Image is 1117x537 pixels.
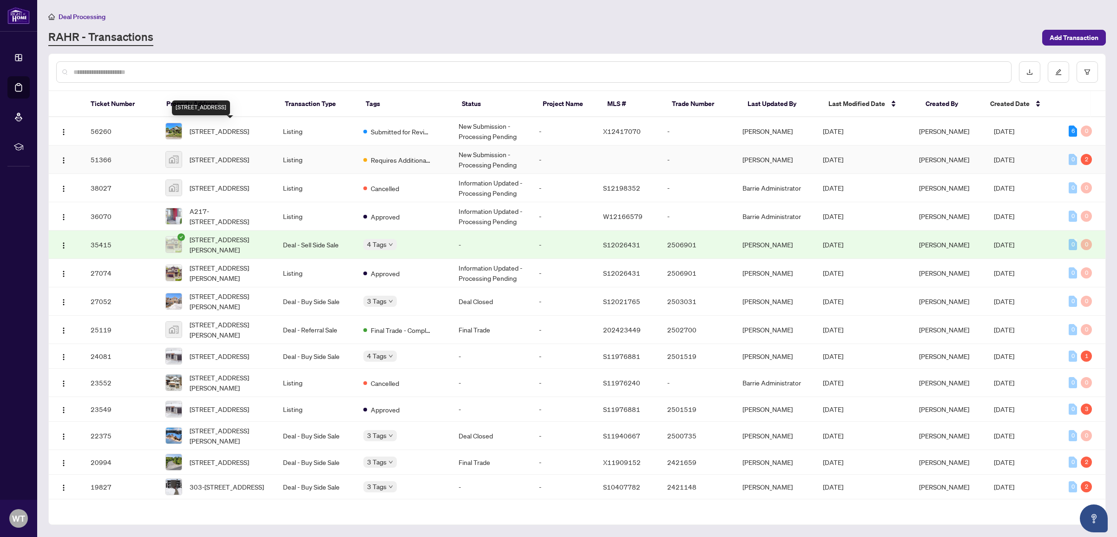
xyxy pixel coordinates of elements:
[83,202,158,231] td: 36070
[166,265,182,281] img: thumbnail-img
[60,157,67,164] img: Logo
[451,287,532,316] td: Deal Closed
[190,319,268,340] span: [STREET_ADDRESS][PERSON_NAME]
[451,259,532,287] td: Information Updated - Processing Pending
[276,369,356,397] td: Listing
[1069,481,1077,492] div: 0
[919,458,969,466] span: [PERSON_NAME]
[371,268,400,278] span: Approved
[276,344,356,369] td: Deal - Buy Side Sale
[823,127,843,135] span: [DATE]
[821,91,918,117] th: Last Modified Date
[1081,481,1092,492] div: 2
[664,91,740,117] th: Trade Number
[367,457,387,467] span: 3 Tags
[276,475,356,499] td: Deal - Buy Side Sale
[735,369,815,397] td: Barrie Administrator
[660,202,735,231] td: -
[83,231,158,259] td: 35415
[277,91,358,117] th: Transaction Type
[60,298,67,306] img: Logo
[740,91,821,117] th: Last Updated By
[388,433,393,438] span: down
[12,512,25,525] span: WT
[532,231,596,259] td: -
[603,378,640,387] span: S11976240
[603,212,643,220] span: W12166579
[823,405,843,413] span: [DATE]
[603,483,640,491] span: S10407782
[532,397,596,422] td: -
[276,231,356,259] td: Deal - Sell Side Sale
[451,146,532,174] td: New Submission - Processing Pending
[603,325,641,334] span: 202423449
[660,174,735,202] td: -
[994,297,1014,305] span: [DATE]
[367,239,387,250] span: 4 Tags
[603,431,640,440] span: S11940667
[994,431,1014,440] span: [DATE]
[823,483,843,491] span: [DATE]
[371,155,431,165] span: Requires Additional Docs
[83,316,158,344] td: 25119
[660,316,735,344] td: 2502700
[83,259,158,287] td: 27074
[603,405,640,413] span: S11976881
[1081,267,1092,278] div: 0
[388,460,393,464] span: down
[83,287,158,316] td: 27052
[603,184,640,192] span: S12198352
[56,237,71,252] button: Logo
[1081,457,1092,468] div: 2
[177,233,185,241] span: check-circle
[371,212,400,222] span: Approved
[83,450,158,475] td: 20994
[1069,211,1077,222] div: 0
[166,180,182,196] img: thumbnail-img
[532,369,596,397] td: -
[532,344,596,369] td: -
[823,212,843,220] span: [DATE]
[56,180,71,195] button: Logo
[660,287,735,316] td: 2503031
[994,155,1014,164] span: [DATE]
[56,152,71,167] button: Logo
[190,154,249,165] span: [STREET_ADDRESS]
[276,117,356,146] td: Listing
[660,475,735,499] td: 2421148
[532,475,596,499] td: -
[166,322,182,338] img: thumbnail-img
[660,422,735,450] td: 2500735
[60,380,67,387] img: Logo
[1081,239,1092,250] div: 0
[735,287,815,316] td: [PERSON_NAME]
[388,299,393,304] span: down
[919,297,969,305] span: [PERSON_NAME]
[603,458,641,466] span: X11909152
[60,484,67,491] img: Logo
[276,202,356,231] td: Listing
[83,475,158,499] td: 19827
[451,202,532,231] td: Information Updated - Processing Pending
[276,146,356,174] td: Listing
[532,259,596,287] td: -
[451,316,532,344] td: Final Trade
[600,91,664,117] th: MLS #
[1069,430,1077,441] div: 0
[603,352,640,360] span: S11976881
[190,482,264,492] span: 303-[STREET_ADDRESS]
[823,378,843,387] span: [DATE]
[994,378,1014,387] span: [DATE]
[172,100,230,115] div: [STREET_ADDRESS]
[190,263,268,283] span: [STREET_ADDRESS][PERSON_NAME]
[451,475,532,499] td: -
[1081,404,1092,415] div: 3
[660,369,735,397] td: -
[7,7,30,24] img: logo
[166,293,182,309] img: thumbnail-img
[919,155,969,164] span: [PERSON_NAME]
[823,240,843,249] span: [DATE]
[190,351,249,361] span: [STREET_ADDRESS]
[735,231,815,259] td: [PERSON_NAME]
[823,269,843,277] span: [DATE]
